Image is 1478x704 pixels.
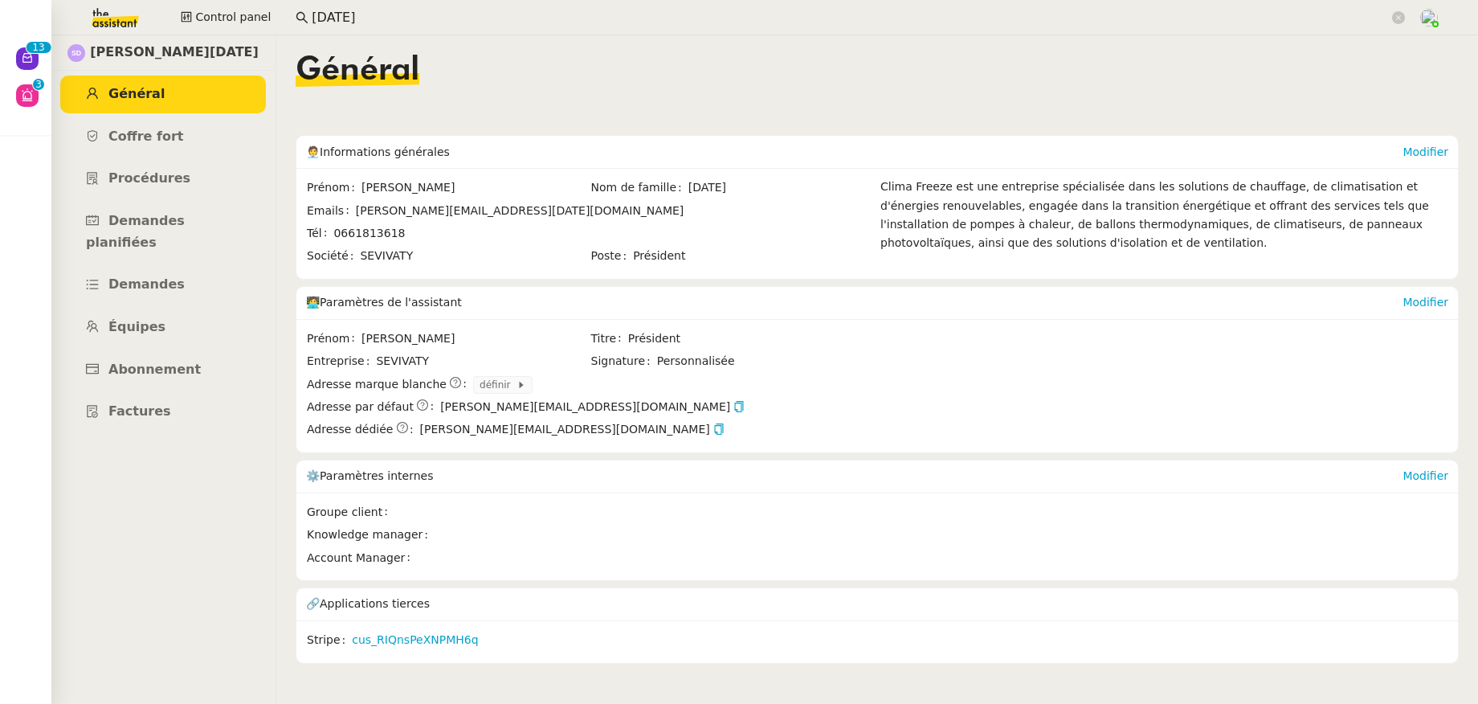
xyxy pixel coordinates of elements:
[320,296,462,309] span: Paramètres de l'assistant
[307,329,361,348] span: Prénom
[360,247,589,265] span: SEVIVATY
[312,7,1389,29] input: Rechercher
[60,351,266,389] a: Abonnement
[108,170,190,186] span: Procédures
[108,362,201,377] span: Abonnement
[32,42,39,56] p: 1
[307,202,356,220] span: Emails
[26,42,51,53] nz-badge-sup: 13
[591,352,657,370] span: Signature
[108,276,185,292] span: Demandes
[39,42,45,56] p: 3
[33,79,44,90] nz-badge-sup: 3
[320,597,430,610] span: Applications tierces
[307,224,333,243] span: Tél
[60,160,266,198] a: Procédures
[320,469,433,482] span: Paramètres internes
[688,178,873,197] span: [DATE]
[440,398,745,416] span: [PERSON_NAME][EMAIL_ADDRESS][DOMAIN_NAME]
[376,352,589,370] span: SEVIVATY
[90,42,259,63] span: [PERSON_NAME][DATE]
[657,352,735,370] span: Personnalisée
[307,503,394,522] span: Groupe client
[1420,9,1438,27] img: users%2FNTfmycKsCFdqp6LX6USf2FmuPJo2%2Favatar%2F16D86256-2126-4AE5-895D-3A0011377F92_1_102_o-remo...
[307,375,447,394] span: Adresse marque blanche
[108,129,184,144] span: Coffre fort
[306,136,1402,168] div: 🧑‍💼
[296,55,419,87] span: Général
[361,178,589,197] span: [PERSON_NAME]
[306,588,1448,620] div: 🔗
[307,526,435,544] span: Knowledge manager
[60,76,266,113] a: Général
[108,86,165,101] span: Général
[307,247,360,265] span: Société
[1402,469,1448,482] a: Modifier
[35,79,42,93] p: 3
[480,377,516,393] span: définir
[195,8,271,27] span: Control panel
[356,204,684,217] span: [PERSON_NAME][EMAIL_ADDRESS][DATE][DOMAIN_NAME]
[1402,296,1448,309] a: Modifier
[67,44,85,62] img: svg
[307,549,417,567] span: Account Manager
[1402,145,1448,158] a: Modifier
[306,287,1402,319] div: 🧑‍💻
[591,178,688,197] span: Nom de famille
[108,403,171,419] span: Factures
[60,118,266,156] a: Coffre fort
[880,178,1448,268] div: Clima Freeze est une entreprise spécialisée dans les solutions de chauffage, de climatisation et ...
[60,309,266,346] a: Équipes
[320,145,450,158] span: Informations générales
[633,247,873,265] span: Président
[591,247,634,265] span: Poste
[307,420,393,439] span: Adresse dédiée
[333,227,405,239] span: 0661813618
[352,631,478,649] a: cus_RIQnsPeXNPMH6q
[591,329,628,348] span: Titre
[307,398,414,416] span: Adresse par défaut
[60,266,266,304] a: Demandes
[108,319,165,334] span: Équipes
[171,6,280,29] button: Control panel
[420,420,725,439] span: [PERSON_NAME][EMAIL_ADDRESS][DOMAIN_NAME]
[361,329,589,348] span: [PERSON_NAME]
[307,178,361,197] span: Prénom
[307,352,376,370] span: Entreprise
[628,329,873,348] span: Président
[306,460,1402,493] div: ⚙️
[60,203,266,261] a: Demandes planifiées
[307,631,352,649] span: Stripe
[86,213,185,250] span: Demandes planifiées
